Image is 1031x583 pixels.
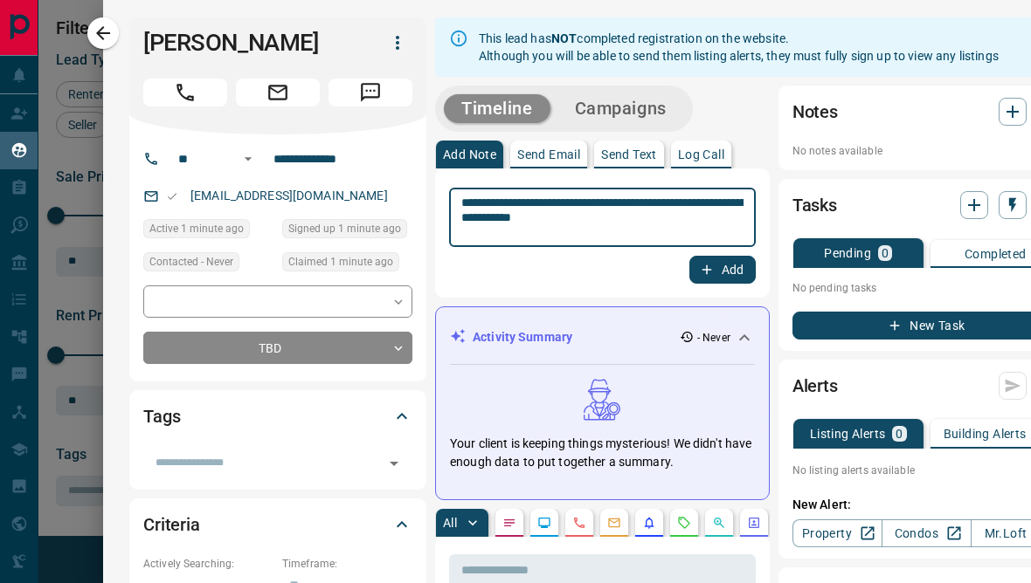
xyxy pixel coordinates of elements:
[143,511,200,538] h2: Criteria
[642,516,656,530] svg: Listing Alerts
[792,98,838,126] h2: Notes
[792,519,882,547] a: Property
[502,516,516,530] svg: Notes
[965,248,1027,260] p: Completed
[143,402,180,430] h2: Tags
[689,256,756,284] button: Add
[697,330,730,346] p: - Never
[450,321,755,353] div: Activity Summary- Never
[143,219,273,243] div: Sat Aug 16 2025
[143,29,356,57] h1: [PERSON_NAME]
[517,148,580,161] p: Send Email
[551,31,577,45] strong: NOT
[166,190,178,202] svg: Email Valid
[149,220,244,237] span: Active 1 minute ago
[282,556,412,572] p: Timeframe:
[149,253,233,271] span: Contacted - Never
[601,148,657,161] p: Send Text
[143,332,412,364] div: TBD
[143,556,273,572] p: Actively Searching:
[444,94,550,123] button: Timeline
[824,247,871,259] p: Pending
[677,516,691,530] svg: Requests
[537,516,551,530] svg: Lead Browsing Activity
[236,79,320,106] span: Email
[443,517,457,529] p: All
[572,516,586,530] svg: Calls
[443,148,496,161] p: Add Note
[450,435,755,471] p: Your client is keeping things mysterious! We didn't have enough data to put together a summary.
[944,428,1027,440] p: Building Alerts
[282,252,412,277] div: Sat Aug 16 2025
[792,191,837,219] h2: Tasks
[678,148,724,161] p: Log Call
[288,253,393,271] span: Claimed 1 minute ago
[479,23,999,72] div: This lead has completed registration on the website. Although you will be able to send them listi...
[282,219,412,243] div: Sat Aug 16 2025
[607,516,621,530] svg: Emails
[143,504,412,545] div: Criteria
[882,519,972,547] a: Condos
[747,516,761,530] svg: Agent Actions
[238,148,259,169] button: Open
[712,516,726,530] svg: Opportunities
[557,94,684,123] button: Campaigns
[190,189,388,202] a: [EMAIL_ADDRESS][DOMAIN_NAME]
[896,428,903,440] p: 0
[810,428,886,440] p: Listing Alerts
[143,79,227,106] span: Call
[473,328,572,346] p: Activity Summary
[792,372,838,400] h2: Alerts
[288,220,401,237] span: Signed up 1 minute ago
[329,79,412,106] span: Message
[143,395,412,437] div: Tags
[382,451,406,476] button: Open
[882,247,889,259] p: 0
